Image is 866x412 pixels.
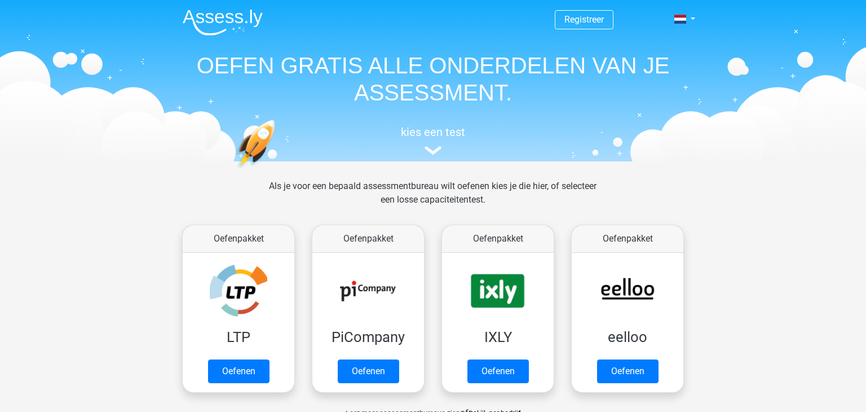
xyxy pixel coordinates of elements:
[208,360,269,383] a: Oefenen
[338,360,399,383] a: Oefenen
[467,360,529,383] a: Oefenen
[236,120,319,222] img: oefenen
[174,52,692,106] h1: OEFEN GRATIS ALLE ONDERDELEN VAN JE ASSESSMENT.
[597,360,659,383] a: Oefenen
[183,9,263,36] img: Assessly
[425,146,441,155] img: assessment
[260,179,606,220] div: Als je voor een bepaald assessmentbureau wilt oefenen kies je die hier, of selecteer een losse ca...
[564,14,604,25] a: Registreer
[174,125,692,139] h5: kies een test
[174,125,692,155] a: kies een test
